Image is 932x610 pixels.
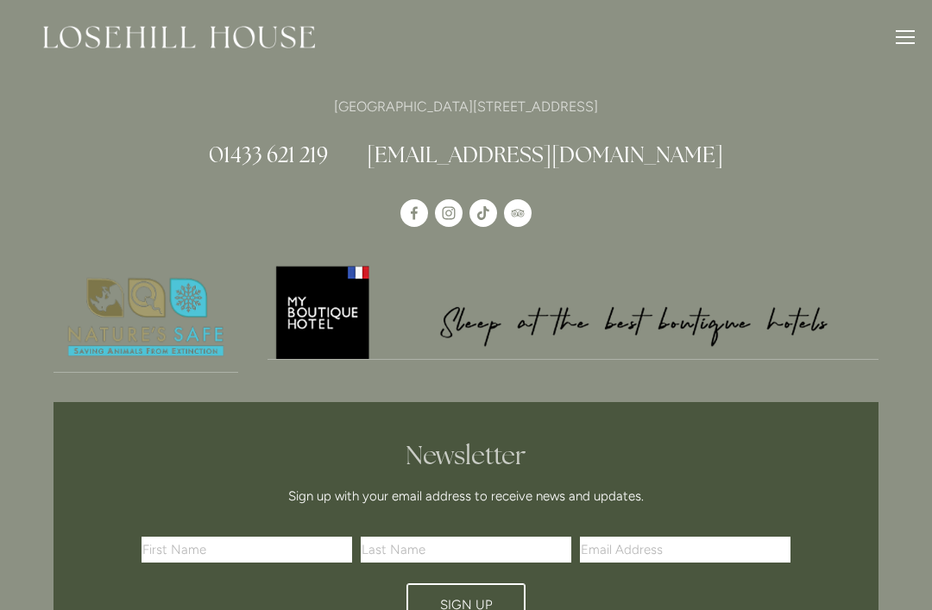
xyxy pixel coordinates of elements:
a: Instagram [435,199,463,227]
a: TikTok [469,199,497,227]
img: My Boutique Hotel - Logo [268,263,879,359]
input: Email Address [580,537,790,563]
a: 01433 621 219 [209,141,328,168]
a: Losehill House Hotel & Spa [400,199,428,227]
a: TripAdvisor [504,199,532,227]
h2: Newsletter [148,440,784,471]
img: Losehill House [43,26,315,48]
a: Nature's Safe - Logo [54,263,238,373]
a: [EMAIL_ADDRESS][DOMAIN_NAME] [367,141,723,168]
input: Last Name [361,537,571,563]
p: [GEOGRAPHIC_DATA][STREET_ADDRESS] [54,95,878,118]
a: My Boutique Hotel - Logo [268,263,879,360]
input: First Name [142,537,352,563]
img: Nature's Safe - Logo [54,263,238,372]
p: Sign up with your email address to receive news and updates. [148,486,784,506]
